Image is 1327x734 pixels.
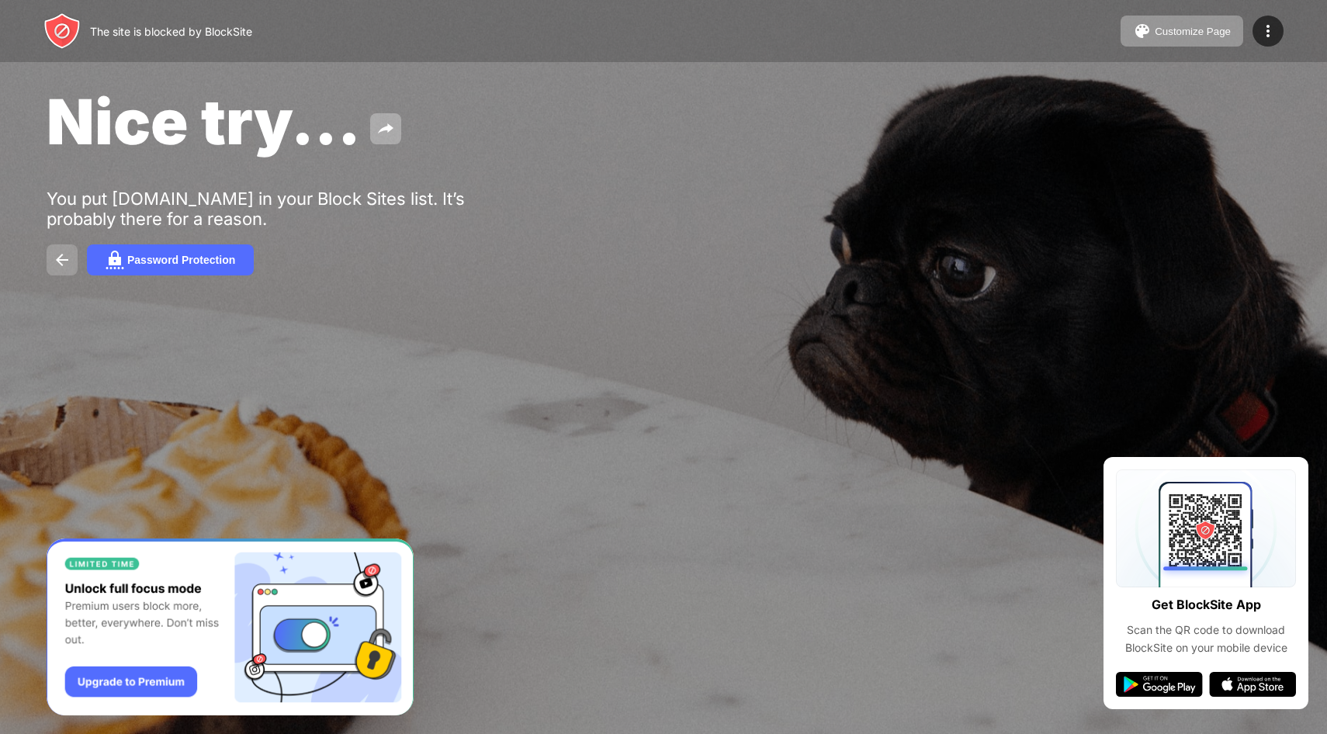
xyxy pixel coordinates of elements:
[1152,594,1261,616] div: Get BlockSite App
[1116,469,1296,587] img: qrcode.svg
[47,189,526,229] div: You put [DOMAIN_NAME] in your Block Sites list. It’s probably there for a reason.
[376,119,395,138] img: share.svg
[1259,22,1277,40] img: menu-icon.svg
[1155,26,1231,37] div: Customize Page
[53,251,71,269] img: back.svg
[47,84,361,159] span: Nice try...
[1116,672,1203,697] img: google-play.svg
[87,244,254,275] button: Password Protection
[90,25,252,38] div: The site is blocked by BlockSite
[47,538,414,716] iframe: Banner
[1116,621,1296,656] div: Scan the QR code to download BlockSite on your mobile device
[1209,672,1296,697] img: app-store.svg
[1133,22,1152,40] img: pallet.svg
[106,251,124,269] img: password.svg
[43,12,81,50] img: header-logo.svg
[127,254,235,266] div: Password Protection
[1121,16,1243,47] button: Customize Page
